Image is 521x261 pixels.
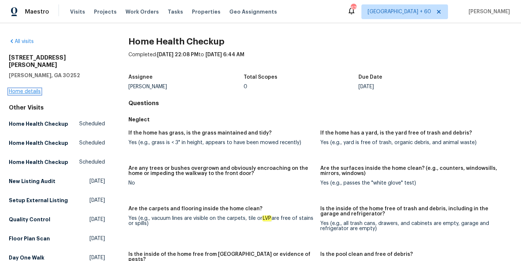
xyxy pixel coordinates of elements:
[128,84,244,89] div: [PERSON_NAME]
[192,8,221,15] span: Properties
[128,116,512,123] h5: Neglect
[9,235,50,242] h5: Floor Plan Scan
[9,216,50,223] h5: Quality Control
[70,8,85,15] span: Visits
[466,8,510,15] span: [PERSON_NAME]
[79,139,105,147] span: Scheduled
[9,54,105,69] h2: [STREET_ADDRESS][PERSON_NAME]
[125,8,159,15] span: Work Orders
[320,180,506,186] div: Yes (e.g., passes the "white glove" test)
[9,89,41,94] a: Home details
[9,39,34,44] a: All visits
[229,8,277,15] span: Geo Assignments
[168,9,183,14] span: Tasks
[244,75,277,80] h5: Total Scopes
[128,206,262,211] h5: Are the carpets and flooring inside the home clean?
[9,139,68,147] h5: Home Health Checkup
[358,75,382,80] h5: Due Date
[358,84,474,89] div: [DATE]
[128,75,153,80] h5: Assignee
[79,158,105,166] span: Scheduled
[351,4,356,12] div: 679
[9,213,105,226] a: Quality Control[DATE]
[368,8,431,15] span: [GEOGRAPHIC_DATA] + 60
[320,166,506,176] h5: Are the surfaces inside the home clean? (e.g., counters, windowsills, mirrors, windows)
[79,120,105,128] span: Scheduled
[320,221,506,231] div: Yes (e.g., all trash cans, drawers, and cabinets are empty, garage and refrigerator are empty)
[128,166,314,176] h5: Are any trees or bushes overgrown and obviously encroaching on the home or impeding the walkway t...
[25,8,49,15] span: Maestro
[128,51,512,70] div: Completed: to
[128,38,512,45] h2: Home Health Checkup
[9,175,105,188] a: New Listing Audit[DATE]
[205,52,244,57] span: [DATE] 6:44 AM
[9,117,105,130] a: Home Health CheckupScheduled
[128,140,314,145] div: Yes (e.g., grass is < 3" in height, appears to have been mowed recently)
[90,216,105,223] span: [DATE]
[9,155,105,169] a: Home Health CheckupScheduled
[128,216,314,226] div: Yes (e.g., vacuum lines are visible on the carpets, tile or are free of stains or spills)
[157,52,198,57] span: [DATE] 22:08 PM
[320,252,413,257] h5: Is the pool clean and free of debris?
[9,104,105,111] div: Other Visits
[90,197,105,204] span: [DATE]
[262,215,272,221] em: LVP
[9,194,105,207] a: Setup External Listing[DATE]
[9,72,105,79] h5: [PERSON_NAME], GA 30252
[320,130,472,136] h5: If the home has a yard, is the yard free of trash and debris?
[128,180,314,186] div: No
[94,8,117,15] span: Projects
[320,140,506,145] div: Yes (e.g., yard is free of trash, organic debris, and animal waste)
[9,197,68,204] h5: Setup External Listing
[9,158,68,166] h5: Home Health Checkup
[90,178,105,185] span: [DATE]
[128,130,272,136] h5: If the home has grass, is the grass maintained and tidy?
[9,232,105,245] a: Floor Plan Scan[DATE]
[9,120,68,128] h5: Home Health Checkup
[128,100,512,107] h4: Questions
[90,235,105,242] span: [DATE]
[244,84,359,89] div: 0
[9,136,105,150] a: Home Health CheckupScheduled
[320,206,506,217] h5: Is the inside of the home free of trash and debris, including in the garage and refrigerator?
[9,178,55,185] h5: New Listing Audit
